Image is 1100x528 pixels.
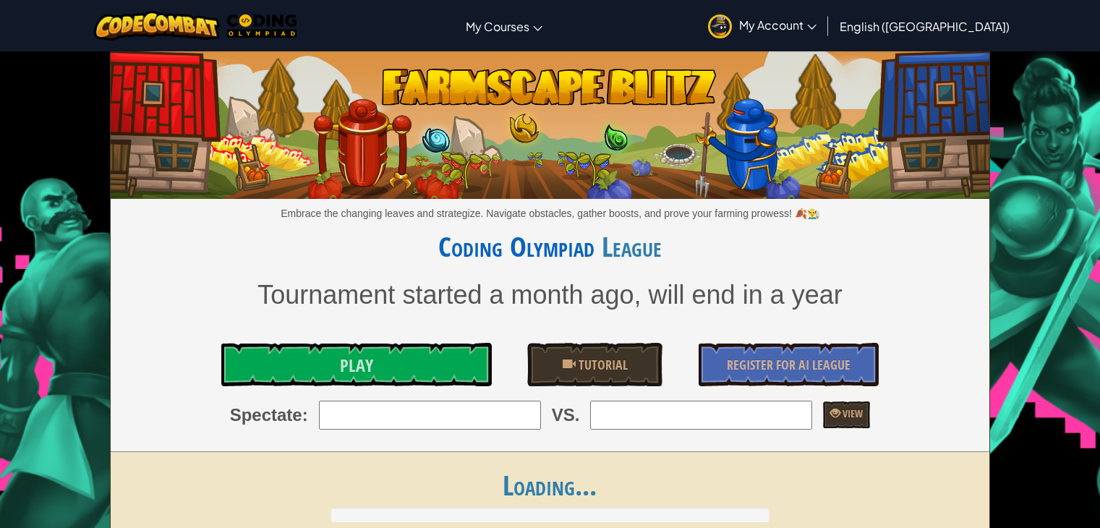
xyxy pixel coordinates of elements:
a: English ([GEOGRAPHIC_DATA]) [832,7,1017,46]
span: Register for AI League [727,356,850,374]
span: My Account [739,17,817,33]
a: Tutorial [527,343,662,386]
img: CodeCombat logo [94,11,221,41]
span: Tournament started a month ago [257,280,634,310]
span: My Courses [466,19,529,34]
img: MTO Coding Olympiad logo [227,14,297,38]
span: VS. [552,403,580,427]
span: View [840,406,863,420]
span: : [302,403,308,427]
span: Tutorial [576,356,628,374]
h1: Loading... [111,470,989,501]
span: Play [340,354,373,377]
span: English ([GEOGRAPHIC_DATA]) [840,19,1010,34]
img: avatar [708,14,732,38]
a: My Account [701,3,824,48]
span: , will end in a year [634,280,843,310]
a: Register for AI League [699,343,879,386]
span: League [594,227,662,265]
span: Spectate [230,403,302,427]
p: Embrace the changing leaves and strategize. Navigate obstacles, gather boosts, and prove your far... [111,206,989,221]
a: Coding Olympiad [438,227,594,265]
a: My Courses [459,7,550,46]
img: Farmscape [111,46,989,199]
